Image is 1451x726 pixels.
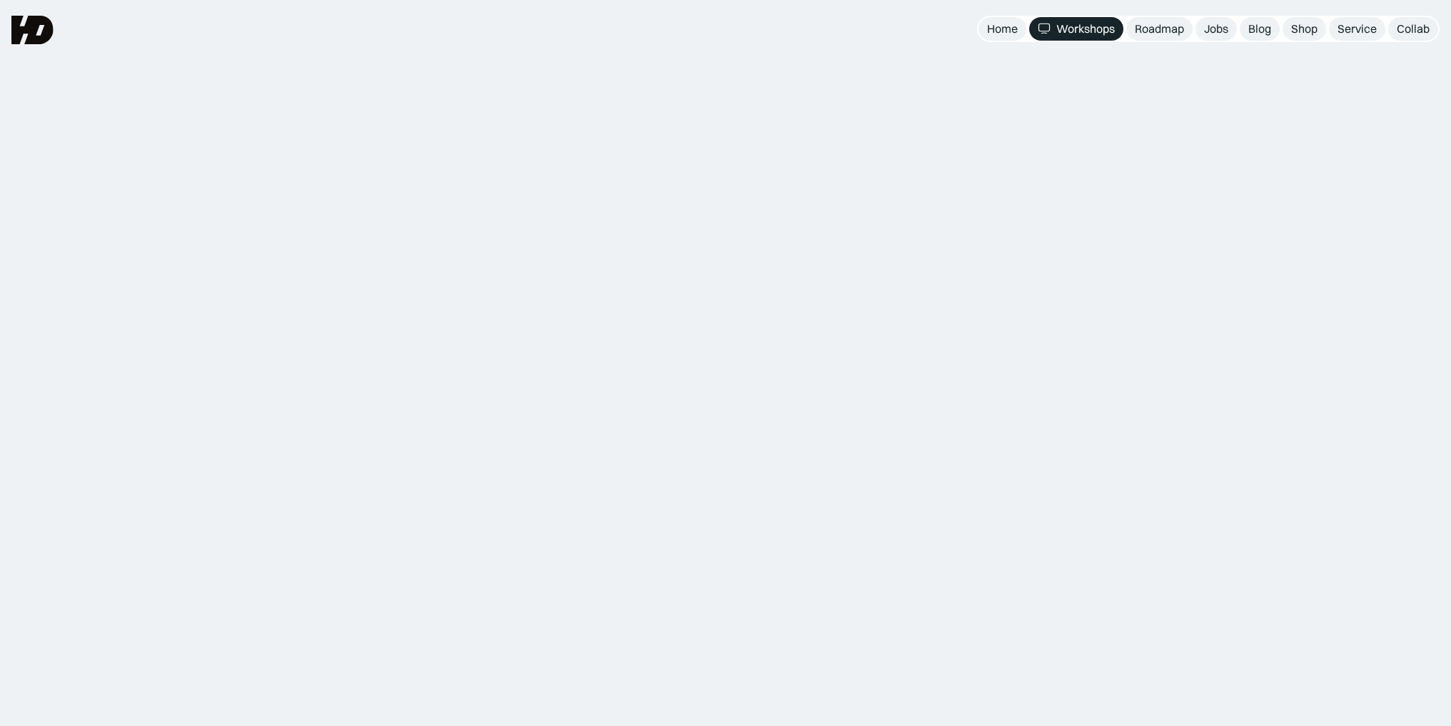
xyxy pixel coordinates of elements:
div: Home [987,21,1018,36]
div: Workshops [1056,21,1115,36]
div: Service [1338,21,1377,36]
a: Blog [1240,17,1280,41]
a: Shop [1283,17,1326,41]
a: Home [979,17,1026,41]
div: Jobs [1204,21,1228,36]
div: Roadmap [1135,21,1184,36]
a: Workshops [1029,17,1123,41]
a: Roadmap [1126,17,1193,41]
div: Shop [1291,21,1318,36]
div: Collab [1397,21,1430,36]
a: Collab [1388,17,1438,41]
a: Service [1329,17,1385,41]
div: Blog [1248,21,1271,36]
a: Jobs [1195,17,1237,41]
